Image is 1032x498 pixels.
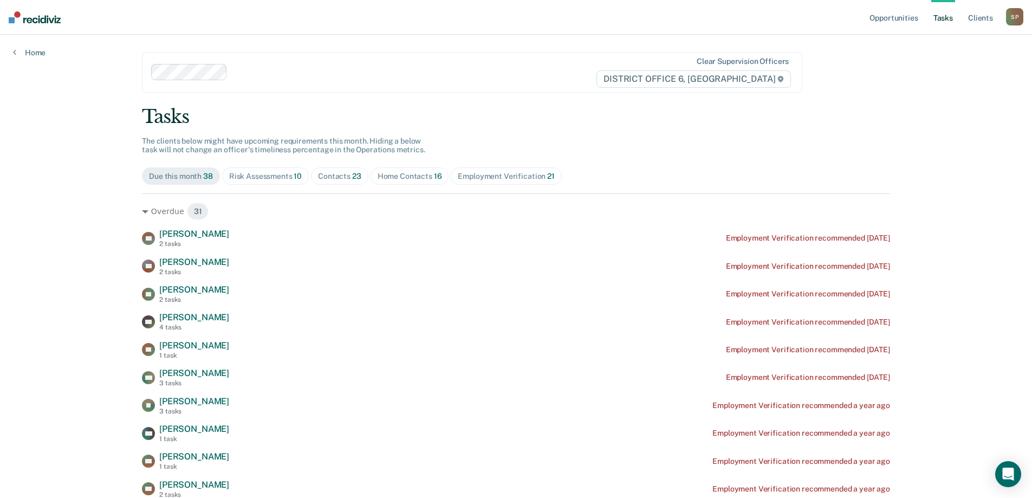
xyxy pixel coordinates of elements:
div: Employment Verification recommended [DATE] [726,289,890,299]
div: 2 tasks [159,296,229,303]
span: 31 [187,203,209,220]
div: Employment Verification recommended [DATE] [726,262,890,271]
span: DISTRICT OFFICE 6, [GEOGRAPHIC_DATA] [596,70,791,88]
span: [PERSON_NAME] [159,257,229,267]
div: Employment Verification recommended [DATE] [726,234,890,243]
div: 2 tasks [159,240,229,248]
span: [PERSON_NAME] [159,340,229,351]
span: The clients below might have upcoming requirements this month. Hiding a below task will not chang... [142,137,425,154]
div: 1 task [159,435,229,443]
span: [PERSON_NAME] [159,312,229,322]
div: Due this month [149,172,213,181]
div: 1 task [159,352,229,359]
span: [PERSON_NAME] [159,451,229,462]
div: Risk Assessments [229,172,302,181]
div: 2 tasks [159,268,229,276]
div: Clear supervision officers [697,57,789,66]
div: S P [1006,8,1023,25]
div: Overdue 31 [142,203,890,220]
span: [PERSON_NAME] [159,284,229,295]
button: SP [1006,8,1023,25]
span: 21 [547,172,555,180]
div: 1 task [159,463,229,470]
span: 16 [434,172,442,180]
div: Employment Verification recommended a year ago [712,429,890,438]
span: [PERSON_NAME] [159,424,229,434]
div: Contacts [318,172,361,181]
div: Employment Verification [458,172,554,181]
span: [PERSON_NAME] [159,229,229,239]
span: 23 [352,172,361,180]
div: 3 tasks [159,408,229,415]
div: Home Contacts [378,172,442,181]
div: 4 tasks [159,324,229,331]
span: [PERSON_NAME] [159,396,229,406]
div: Employment Verification recommended [DATE] [726,345,890,354]
span: [PERSON_NAME] [159,480,229,490]
div: Employment Verification recommended a year ago [712,401,890,410]
div: Employment Verification recommended a year ago [712,457,890,466]
div: Open Intercom Messenger [995,461,1021,487]
span: [PERSON_NAME] [159,368,229,378]
div: 3 tasks [159,379,229,387]
span: 38 [203,172,213,180]
div: Employment Verification recommended [DATE] [726,318,890,327]
div: Tasks [142,106,890,128]
div: Employment Verification recommended [DATE] [726,373,890,382]
img: Recidiviz [9,11,61,23]
div: Employment Verification recommended a year ago [712,484,890,494]
a: Home [13,48,46,57]
span: 10 [294,172,302,180]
